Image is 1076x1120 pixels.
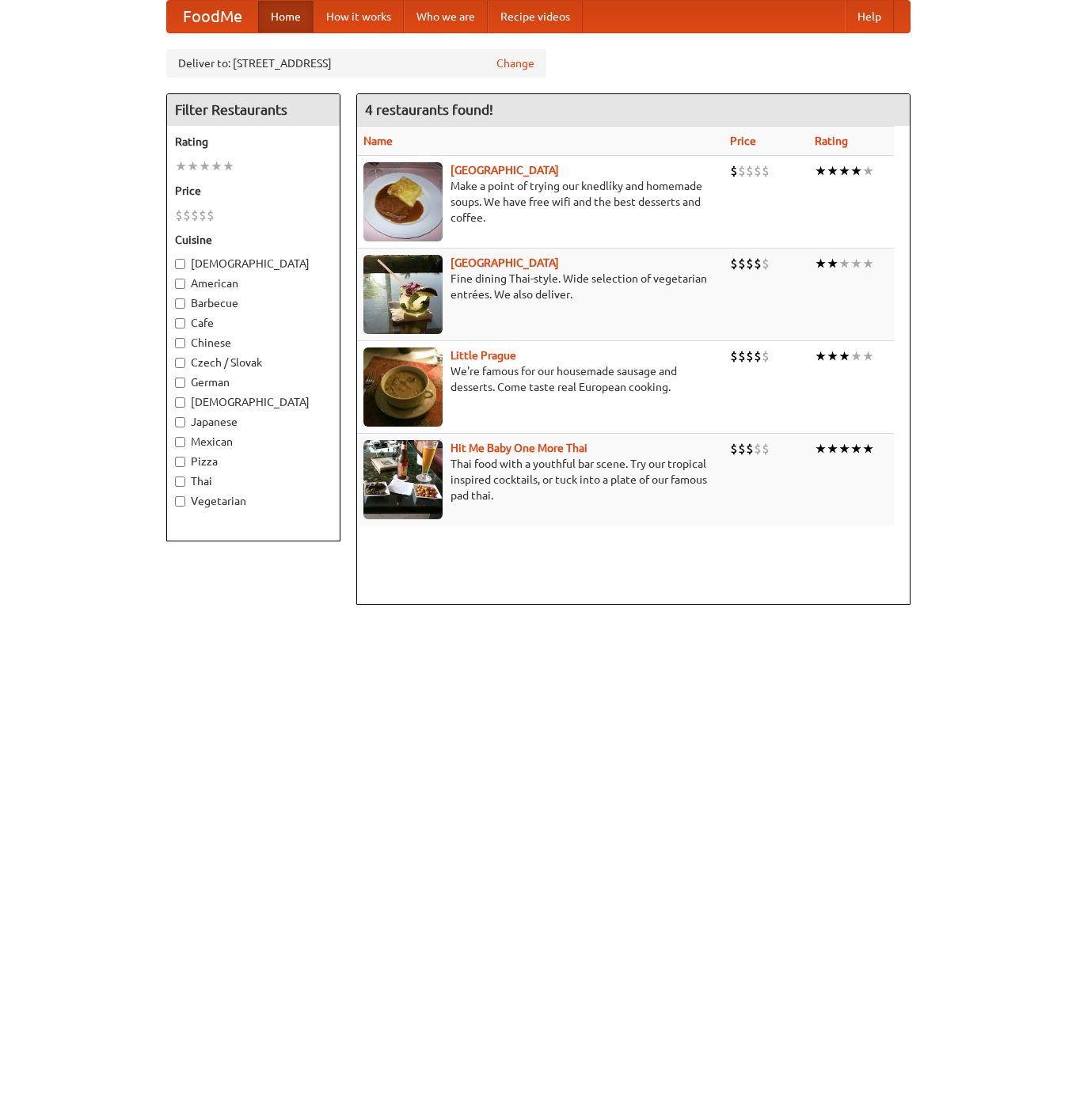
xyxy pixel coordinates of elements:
[166,49,546,78] div: Deliver to: [STREET_ADDRESS]
[496,55,534,71] a: Change
[845,1,894,32] a: Help
[175,232,332,248] h5: Cuisine
[862,162,874,180] li: ★
[199,207,207,224] li: $
[175,493,332,509] label: Vegetarian
[738,440,746,457] li: $
[363,255,443,334] img: satay.jpg
[451,256,559,269] a: [GEOGRAPHIC_DATA]
[730,255,738,272] li: $
[862,440,874,457] li: ★
[827,255,838,272] li: ★
[488,1,583,32] a: Recipe videos
[167,94,340,126] h4: Filter Restaurants
[211,158,222,175] li: ★
[175,315,332,331] label: Cafe
[363,135,393,147] a: Name
[762,255,770,272] li: $
[815,347,827,365] li: ★
[746,440,754,457] li: $
[827,347,838,365] li: ★
[363,178,718,226] p: Make a point of trying our knedlíky and homemade soups. We have free wifi and the best desserts a...
[838,440,850,457] li: ★
[862,347,874,365] li: ★
[175,374,332,390] label: German
[175,437,185,447] input: Mexican
[730,135,756,147] a: Price
[175,457,185,467] input: Pizza
[175,207,183,224] li: $
[175,275,332,291] label: American
[754,347,762,365] li: $
[175,318,185,328] input: Cafe
[815,440,827,457] li: ★
[365,102,493,117] ng-pluralize: 4 restaurants found!
[175,338,185,348] input: Chinese
[754,440,762,457] li: $
[738,255,746,272] li: $
[175,295,332,311] label: Barbecue
[730,162,738,180] li: $
[175,259,185,269] input: [DEMOGRAPHIC_DATA]
[827,440,838,457] li: ★
[314,1,404,32] a: How it works
[404,1,488,32] a: Who we are
[738,347,746,365] li: $
[191,207,199,224] li: $
[738,162,746,180] li: $
[183,207,191,224] li: $
[451,349,516,362] a: Little Prague
[754,255,762,272] li: $
[815,255,827,272] li: ★
[730,440,738,457] li: $
[850,162,862,180] li: ★
[850,255,862,272] li: ★
[451,442,587,454] a: Hit Me Baby One More Thai
[762,347,770,365] li: $
[815,135,848,147] a: Rating
[175,434,332,450] label: Mexican
[175,358,185,368] input: Czech / Slovak
[175,355,332,370] label: Czech / Slovak
[175,256,332,271] label: [DEMOGRAPHIC_DATA]
[762,162,770,180] li: $
[862,255,874,272] li: ★
[175,397,185,408] input: [DEMOGRAPHIC_DATA]
[363,363,718,395] p: We're famous for our housemade sausage and desserts. Come taste real European cooking.
[175,158,187,175] li: ★
[258,1,314,32] a: Home
[451,164,559,177] a: [GEOGRAPHIC_DATA]
[175,473,332,489] label: Thai
[730,347,738,365] li: $
[363,162,443,241] img: czechpoint.jpg
[838,162,850,180] li: ★
[746,255,754,272] li: $
[850,347,862,365] li: ★
[207,207,215,224] li: $
[175,417,185,427] input: Japanese
[815,162,827,180] li: ★
[175,183,332,199] h5: Price
[175,298,185,309] input: Barbecue
[175,476,185,487] input: Thai
[175,378,185,388] input: German
[746,162,754,180] li: $
[175,279,185,289] input: American
[838,347,850,365] li: ★
[175,454,332,469] label: Pizza
[363,456,718,503] p: Thai food with a youthful bar scene. Try our tropical inspired cocktails, or tuck into a plate of...
[850,440,862,457] li: ★
[175,394,332,410] label: [DEMOGRAPHIC_DATA]
[187,158,199,175] li: ★
[167,1,258,32] a: FoodMe
[363,440,443,519] img: babythai.jpg
[827,162,838,180] li: ★
[175,496,185,507] input: Vegetarian
[363,271,718,302] p: Fine dining Thai-style. Wide selection of vegetarian entrées. We also deliver.
[762,440,770,457] li: $
[175,335,332,351] label: Chinese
